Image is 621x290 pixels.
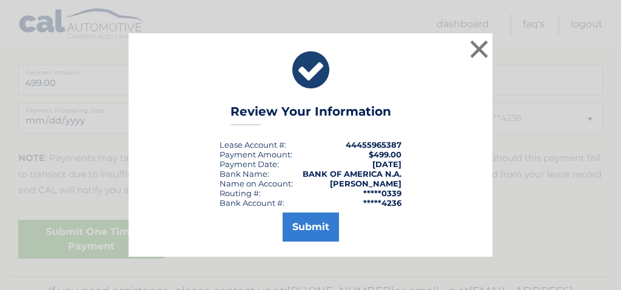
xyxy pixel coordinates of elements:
span: [DATE] [372,159,401,169]
button: Submit [283,213,339,242]
span: $499.00 [369,150,401,159]
div: Bank Account #: [220,198,284,208]
div: Payment Amount: [220,150,292,159]
button: × [467,37,491,61]
div: Lease Account #: [220,140,286,150]
div: Bank Name: [220,169,269,179]
strong: 44455965387 [346,140,401,150]
span: Payment Date [220,159,277,169]
div: Routing #: [220,188,261,198]
strong: BANK OF AMERICA N.A. [303,169,401,179]
strong: [PERSON_NAME] [330,179,401,188]
div: : [220,159,279,169]
div: Name on Account: [220,179,293,188]
h3: Review Your Information [230,104,391,125]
